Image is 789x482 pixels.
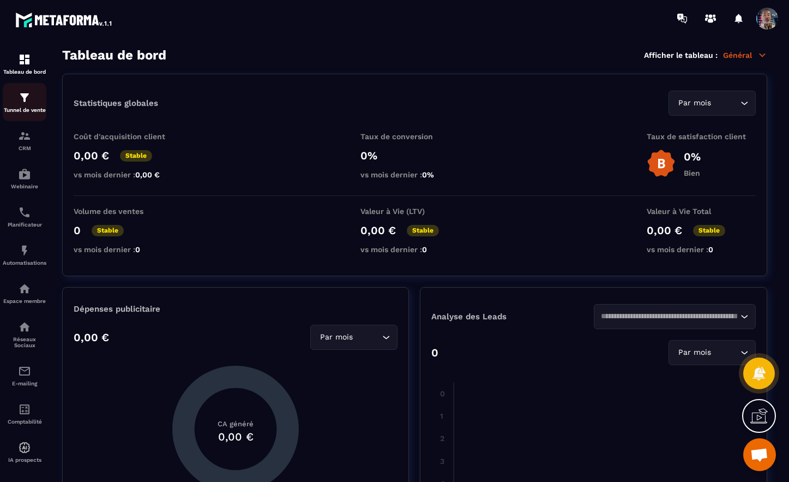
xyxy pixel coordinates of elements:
tspan: 0 [440,389,445,398]
a: automationsautomationsWebinaire [3,159,46,198]
p: Afficher le tableau : [644,51,718,59]
p: Général [723,50,767,60]
div: Search for option [668,91,756,116]
p: Réseaux Sociaux [3,336,46,348]
a: emailemailE-mailing [3,356,46,395]
p: vs mois dernier : [74,170,183,179]
img: formation [18,129,31,142]
p: Analyse des Leads [431,312,594,322]
tspan: 1 [440,412,443,420]
tspan: 2 [440,434,444,443]
a: accountantaccountantComptabilité [3,395,46,433]
p: Stable [92,225,124,236]
img: formation [18,91,31,104]
a: schedulerschedulerPlanificateur [3,198,46,236]
p: 0% [360,149,469,162]
span: 0 [422,245,427,254]
p: 0,00 € [74,149,109,162]
a: automationsautomationsAutomatisations [3,236,46,274]
img: social-network [18,320,31,334]
p: vs mois dernier : [74,245,183,254]
img: automations [18,244,31,257]
p: vs mois dernier : [360,170,469,179]
p: 0 [74,224,81,237]
a: automationsautomationsEspace membre [3,274,46,312]
p: 0,00 € [74,331,109,344]
div: Search for option [668,340,756,365]
img: b-badge-o.b3b20ee6.svg [647,149,676,178]
p: Valeur à Vie (LTV) [360,207,469,216]
p: Coût d'acquisition client [74,132,183,141]
p: IA prospects [3,457,46,463]
span: 0% [422,170,434,179]
p: 0,00 € [360,224,396,237]
p: Stable [120,150,152,162]
input: Search for option [601,311,738,323]
img: formation [18,53,31,66]
a: formationformationCRM [3,121,46,159]
p: Statistiques globales [74,98,158,108]
input: Search for option [713,347,738,359]
input: Search for option [713,97,738,109]
img: accountant [18,403,31,416]
span: 0 [135,245,140,254]
h3: Tableau de bord [62,47,166,63]
p: Volume des ventes [74,207,183,216]
p: Webinaire [3,183,46,189]
a: social-networksocial-networkRéseaux Sociaux [3,312,46,356]
p: vs mois dernier : [647,245,756,254]
input: Search for option [355,331,380,343]
div: Search for option [310,325,397,350]
span: 0 [708,245,713,254]
p: Taux de satisfaction client [647,132,756,141]
p: Automatisations [3,260,46,266]
div: Search for option [594,304,756,329]
img: automations [18,441,31,454]
p: Espace membre [3,298,46,304]
p: Stable [693,225,725,236]
span: 0,00 € [135,170,160,179]
img: email [18,365,31,378]
a: formationformationTunnel de vente [3,83,46,121]
p: Bien [684,169,701,177]
p: Comptabilité [3,419,46,425]
a: Ouvrir le chat [743,438,776,471]
img: automations [18,282,31,295]
img: automations [18,168,31,181]
tspan: 3 [440,457,444,466]
p: Dépenses publicitaire [74,304,397,314]
p: Taux de conversion [360,132,469,141]
span: Par mois [676,347,713,359]
span: Par mois [676,97,713,109]
img: logo [15,10,113,29]
p: E-mailing [3,380,46,386]
p: 0 [431,346,438,359]
p: Tableau de bord [3,69,46,75]
p: Tunnel de vente [3,107,46,113]
p: vs mois dernier : [360,245,469,254]
p: Valeur à Vie Total [647,207,756,216]
p: Planificateur [3,222,46,228]
img: scheduler [18,206,31,219]
span: Par mois [317,331,355,343]
p: CRM [3,145,46,151]
p: Stable [407,225,439,236]
p: 0% [684,150,701,163]
p: 0,00 € [647,224,682,237]
a: formationformationTableau de bord [3,45,46,83]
